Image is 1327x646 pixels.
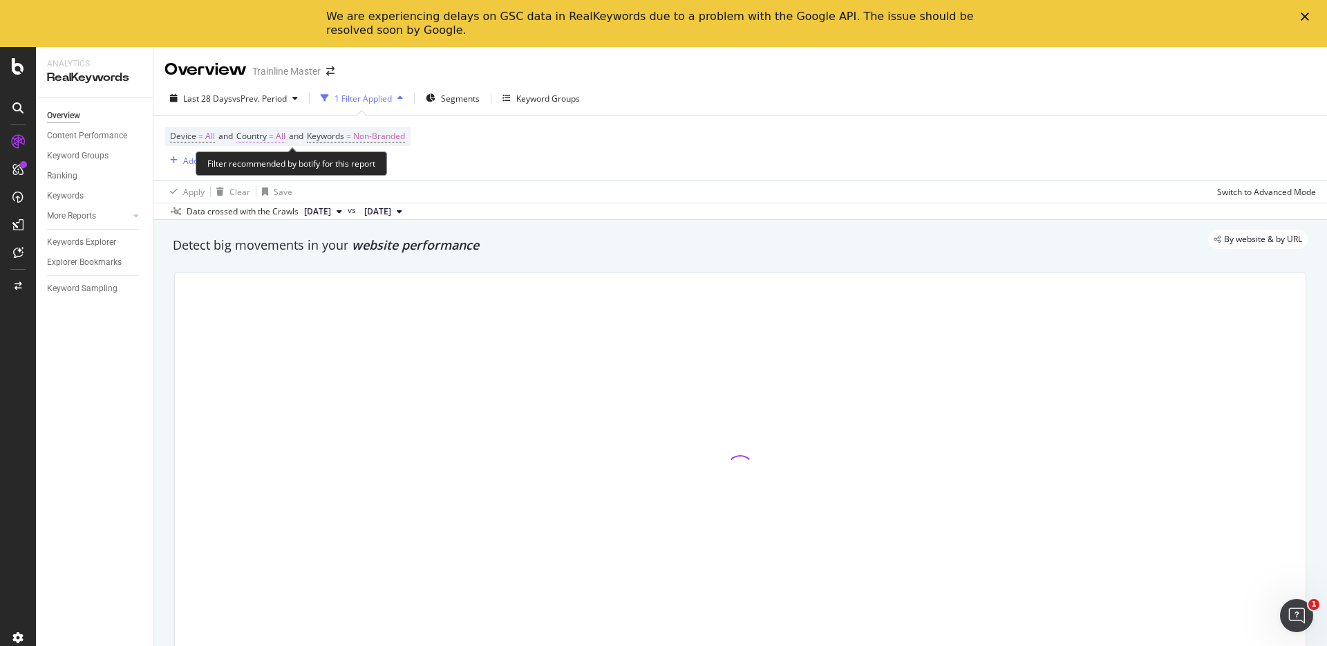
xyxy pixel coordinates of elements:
div: Switch to Advanced Mode [1217,186,1316,198]
span: 2025 Sep. 7th [364,205,391,218]
a: More Reports [47,209,129,223]
span: By website & by URL [1224,235,1302,243]
button: Keyword Groups [497,87,585,109]
div: RealKeywords [47,70,142,86]
a: Explorer Bookmarks [47,255,143,270]
iframe: Intercom live chat [1280,599,1313,632]
div: Keyword Sampling [47,282,117,296]
button: Save [256,181,292,203]
span: vs [348,204,359,216]
span: = [269,130,274,142]
span: All [276,127,285,146]
div: Close [1301,12,1315,21]
div: Keyword Groups [47,149,109,163]
div: Keywords [47,189,84,203]
button: Last 28 DaysvsPrev. Period [164,87,303,109]
button: [DATE] [299,203,348,220]
div: Apply [183,186,205,198]
span: Country [236,130,267,142]
button: Segments [420,87,485,109]
span: All [205,127,215,146]
div: Add Filter [183,155,220,167]
div: Ranking [47,169,77,183]
div: Explorer Bookmarks [47,255,122,270]
div: Data crossed with the Crawls [187,205,299,218]
span: = [346,130,351,142]
div: Overview [164,58,247,82]
a: Keywords Explorer [47,235,143,250]
button: Clear [211,181,250,203]
button: Apply [164,181,205,203]
span: = [198,130,203,142]
div: Content Performance [47,129,127,143]
a: Keyword Groups [47,149,143,163]
button: [DATE] [359,203,408,220]
span: and [218,130,233,142]
span: Segments [441,93,480,104]
a: Keywords [47,189,143,203]
span: Keywords [307,130,344,142]
div: Keyword Groups [516,93,580,104]
span: Last 28 Days [183,93,232,104]
span: 1 [1308,599,1319,610]
span: 2025 Oct. 5th [304,205,331,218]
div: Keywords Explorer [47,235,116,250]
a: Keyword Sampling [47,282,143,296]
span: Device [170,130,196,142]
div: More Reports [47,209,96,223]
a: Content Performance [47,129,143,143]
div: legacy label [1208,230,1308,249]
div: Clear [229,186,250,198]
span: and [289,130,303,142]
span: vs Prev. Period [232,93,287,104]
button: Switch to Advanced Mode [1212,181,1316,203]
div: 1 Filter Applied [335,93,392,104]
div: Save [274,186,292,198]
div: arrow-right-arrow-left [326,66,335,76]
div: Overview [47,109,80,123]
div: Analytics [47,58,142,70]
button: Add Filter [164,152,220,169]
div: Trainline Master [252,64,321,78]
span: Non-Branded [353,127,405,146]
a: Ranking [47,169,143,183]
button: 1 Filter Applied [315,87,408,109]
div: Filter recommended by botify for this report [196,151,387,176]
a: Overview [47,109,143,123]
div: We are experiencing delays on GSC data in RealKeywords due to a problem with the Google API. The ... [326,10,979,37]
